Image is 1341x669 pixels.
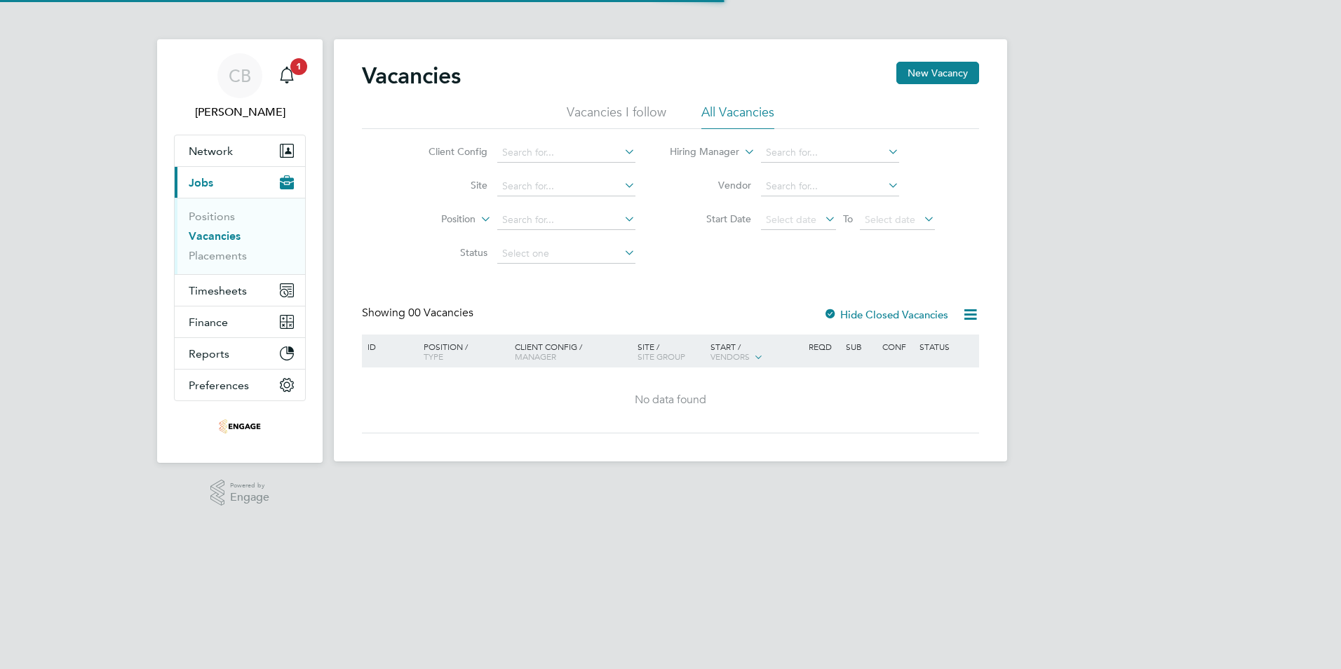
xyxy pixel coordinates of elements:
label: Status [407,246,487,259]
span: Select date [865,213,915,226]
label: Client Config [407,145,487,158]
span: Powered by [230,480,269,492]
div: ID [364,334,413,358]
input: Search for... [497,143,635,163]
input: Select one [497,244,635,264]
button: Finance [175,306,305,337]
h2: Vacancies [362,62,461,90]
div: Conf [879,334,915,358]
label: Hiring Manager [659,145,739,159]
label: Hide Closed Vacancies [823,308,948,321]
a: Placements [189,249,247,262]
div: Position / [413,334,511,368]
a: Go to home page [174,415,306,438]
label: Position [395,212,476,227]
img: recruit2you-logo-retina.png [219,415,261,438]
a: CB[PERSON_NAME] [174,53,306,121]
label: Vendor [670,179,751,191]
span: Engage [230,492,269,504]
span: Select date [766,213,816,226]
span: Network [189,144,233,158]
div: Status [916,334,977,358]
button: Reports [175,338,305,369]
div: No data found [364,393,977,407]
button: Timesheets [175,275,305,306]
div: Site / [634,334,708,368]
span: Jobs [189,176,213,189]
button: New Vacancy [896,62,979,84]
div: Showing [362,306,476,320]
input: Search for... [497,210,635,230]
span: 1 [290,58,307,75]
button: Jobs [175,167,305,198]
div: Sub [842,334,879,358]
nav: Main navigation [157,39,323,463]
a: 1 [273,53,301,98]
button: Network [175,135,305,166]
input: Search for... [761,177,899,196]
div: Reqd [805,334,842,358]
button: Preferences [175,370,305,400]
input: Search for... [761,143,899,163]
span: Manager [515,351,556,362]
a: Positions [189,210,235,223]
span: To [839,210,857,228]
a: Vacancies [189,229,241,243]
span: Timesheets [189,284,247,297]
span: Preferences [189,379,249,392]
div: Start / [707,334,805,370]
span: Courtney Bower [174,104,306,121]
span: Vendors [710,351,750,362]
span: CB [229,67,251,85]
label: Site [407,179,487,191]
li: All Vacancies [701,104,774,129]
li: Vacancies I follow [567,104,666,129]
a: Powered byEngage [210,480,270,506]
label: Start Date [670,212,751,225]
span: Type [424,351,443,362]
input: Search for... [497,177,635,196]
span: Reports [189,347,229,360]
div: Jobs [175,198,305,274]
span: 00 Vacancies [408,306,473,320]
div: Client Config / [511,334,634,368]
span: Finance [189,316,228,329]
span: Site Group [638,351,685,362]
